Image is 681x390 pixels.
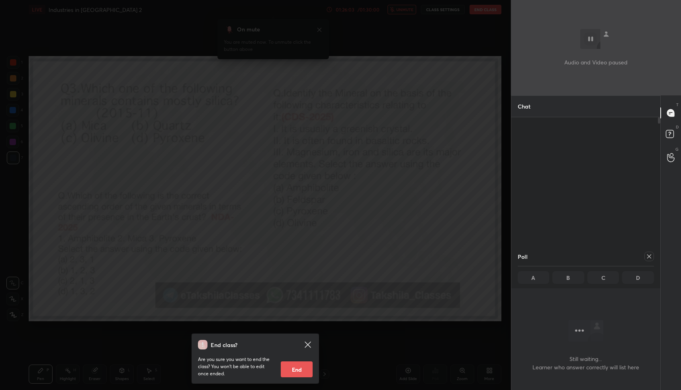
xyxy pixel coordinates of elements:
p: D [676,124,679,130]
p: Chat [511,96,537,117]
h4: Poll [518,252,528,261]
h4: Still waiting... Learner who answer correctly will list here [532,355,639,371]
h4: End class? [211,341,237,349]
button: End [281,361,313,377]
p: Audio and Video paused [564,58,628,66]
p: Are you sure you want to end the class? You won’t be able to edit once ended. [198,356,274,377]
p: T [676,102,679,108]
p: G [675,146,679,152]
